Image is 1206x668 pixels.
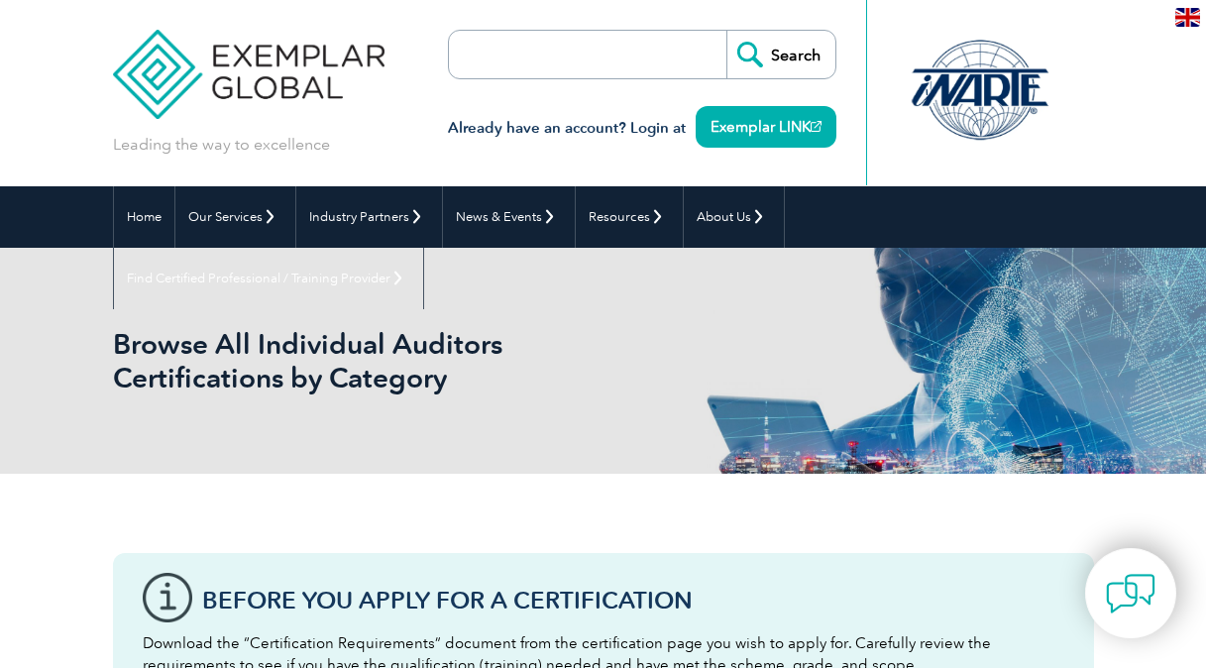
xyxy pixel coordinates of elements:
[1175,8,1200,27] img: en
[448,116,836,141] h3: Already have an account? Login at
[175,186,295,248] a: Our Services
[114,248,423,309] a: Find Certified Professional / Training Provider
[726,31,835,78] input: Search
[113,134,330,156] p: Leading the way to excellence
[113,327,653,394] h1: Browse All Individual Auditors Certifications by Category
[114,186,174,248] a: Home
[443,186,575,248] a: News & Events
[576,186,683,248] a: Resources
[202,588,1064,612] h3: Before You Apply For a Certification
[696,106,836,148] a: Exemplar LINK
[1106,569,1155,618] img: contact-chat.png
[811,121,822,132] img: open_square.png
[684,186,784,248] a: About Us
[296,186,442,248] a: Industry Partners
